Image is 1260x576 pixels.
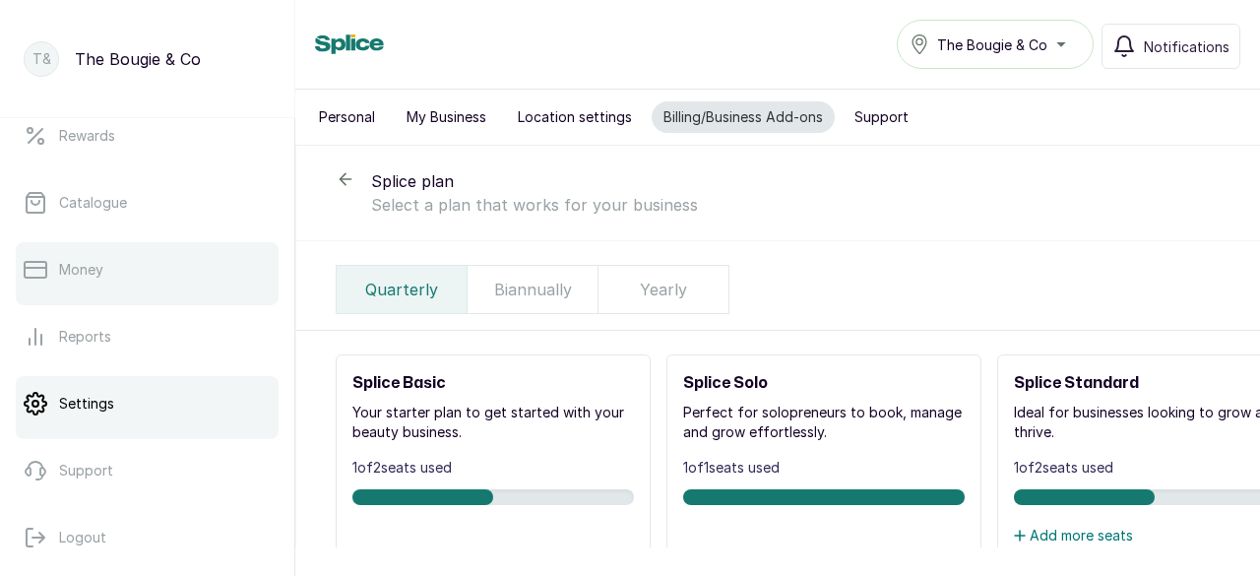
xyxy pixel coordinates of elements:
p: Reports [59,327,111,347]
a: Support [16,443,279,498]
button: Notifications [1102,24,1240,69]
p: The Bougie & Co [75,47,201,71]
a: Settings [16,376,279,431]
p: T& [32,49,51,69]
p: Money [59,260,103,280]
p: Select a plan that works for your business [371,193,1221,217]
button: Location settings [506,101,644,133]
a: Money [16,242,279,297]
div: Biannually [468,266,598,313]
p: Yearly [640,278,687,301]
button: Billing/Business Add-ons [652,101,835,133]
button: The Bougie & Co [897,20,1094,69]
button: My Business [395,101,498,133]
p: 1 of 1 seats used [683,458,965,478]
button: Add more seats [1014,525,1133,545]
p: Splice plan [371,169,1221,193]
button: Logout [16,510,279,565]
button: Support [843,101,920,133]
a: Reports [16,309,279,364]
p: Logout [59,528,106,547]
span: Notifications [1144,36,1229,57]
button: Personal [307,101,387,133]
p: Rewards [59,126,115,146]
h2: Splice Solo [683,371,965,395]
p: Perfect for solopreneurs to book, manage and grow effortlessly. [683,403,965,442]
p: Biannually [494,278,572,301]
h2: Splice Basic [352,371,634,395]
a: Rewards [16,108,279,163]
div: Yearly [598,266,729,313]
p: Support [59,461,113,480]
p: Your starter plan to get started with your beauty business. [352,403,634,442]
div: Quarterly [337,266,468,313]
a: Catalogue [16,175,279,230]
p: Quarterly [365,278,438,301]
p: Catalogue [59,193,127,213]
span: The Bougie & Co [937,34,1047,55]
p: 1 of 2 seats used [352,458,634,478]
p: Settings [59,394,114,414]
